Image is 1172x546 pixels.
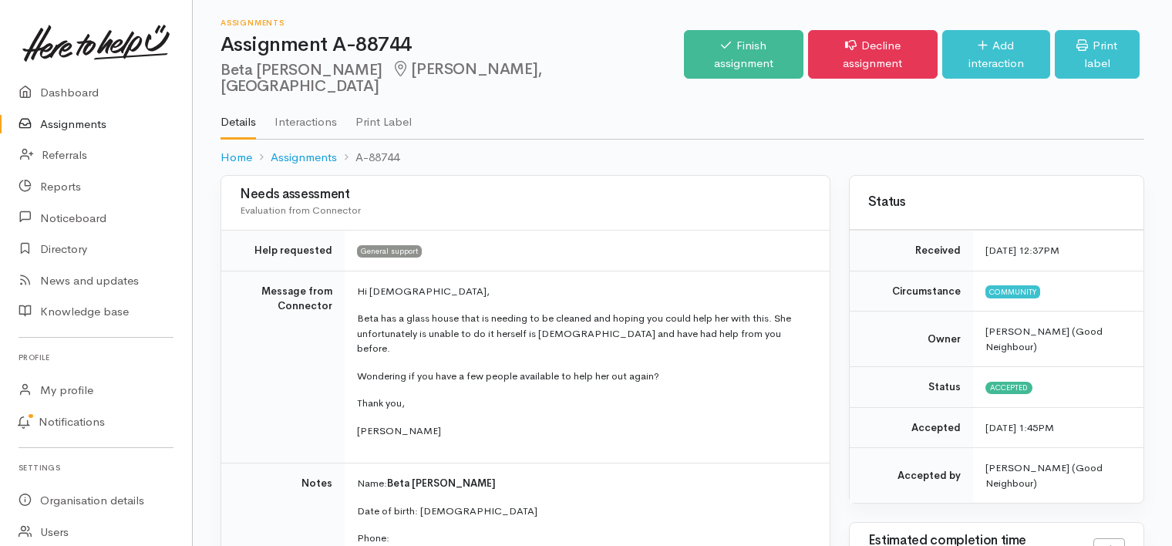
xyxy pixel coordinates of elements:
[357,504,811,519] p: Date of birth: [DEMOGRAPHIC_DATA]
[221,34,684,56] h1: Assignment A-88744
[337,149,399,167] li: A-88744
[985,421,1054,434] time: [DATE] 1:45PM
[221,140,1144,176] nav: breadcrumb
[19,347,173,368] h6: Profile
[357,284,811,299] p: Hi [DEMOGRAPHIC_DATA],
[850,312,973,367] td: Owner
[355,95,412,138] a: Print Label
[19,457,173,478] h6: Settings
[240,187,811,202] h3: Needs assessment
[850,271,973,312] td: Circumstance
[357,531,811,546] p: Phone:
[274,95,337,138] a: Interactions
[985,325,1103,353] span: [PERSON_NAME] (Good Neighbour)
[221,61,684,96] h2: Beta [PERSON_NAME]
[221,95,256,140] a: Details
[357,396,811,411] p: Thank you,
[985,285,1040,298] span: Community
[850,407,973,448] td: Accepted
[850,448,973,504] td: Accepted by
[985,244,1059,257] time: [DATE] 12:37PM
[271,149,337,167] a: Assignments
[221,149,252,167] a: Home
[357,311,811,356] p: Beta has a glass house that is needing to be cleaned and hoping you could help her with this. She...
[240,204,361,217] span: Evaluation from Connector
[221,231,345,271] td: Help requested
[942,30,1050,79] a: Add interaction
[684,30,803,79] a: Finish assignment
[221,59,542,96] span: [PERSON_NAME], [GEOGRAPHIC_DATA]
[868,195,1125,210] h3: Status
[985,382,1032,394] span: Accepted
[221,19,684,27] h6: Assignments
[973,448,1143,504] td: [PERSON_NAME] (Good Neighbour)
[357,423,811,439] p: [PERSON_NAME]
[850,367,973,408] td: Status
[357,245,422,258] span: General support
[1055,30,1140,79] a: Print label
[357,476,811,491] p: Name:
[808,30,938,79] a: Decline assignment
[850,231,973,271] td: Received
[387,477,496,490] span: Beta [PERSON_NAME]
[357,369,811,384] p: Wondering if you have a few people available to help her out again?
[221,271,345,463] td: Message from Connector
